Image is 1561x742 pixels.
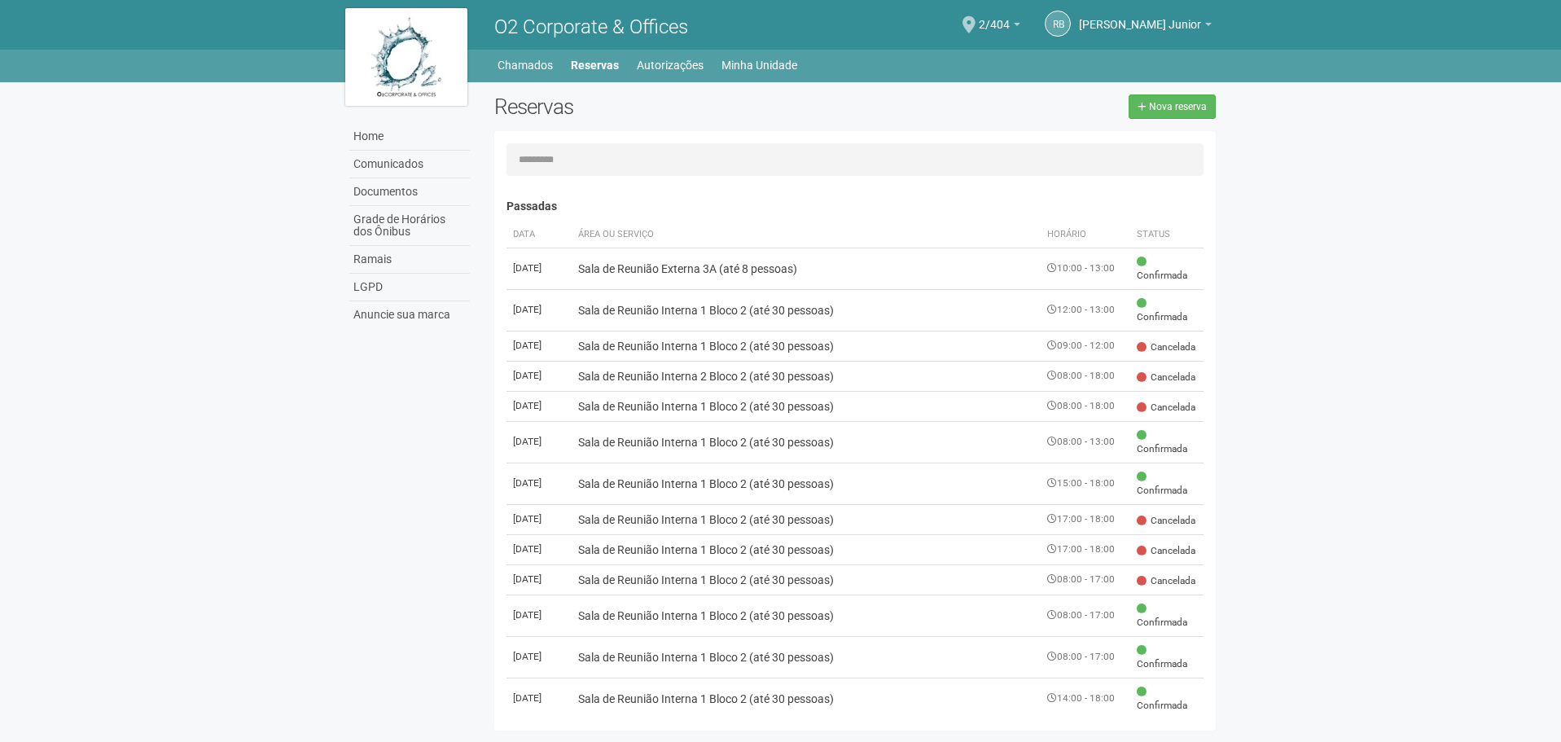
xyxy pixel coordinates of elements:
[572,564,1041,595] td: Sala de Reunião Interna 1 Bloco 2 (até 30 pessoas)
[1129,94,1216,119] a: Nova reserva
[1041,289,1130,331] td: 12:00 - 13:00
[506,289,572,331] td: [DATE]
[1041,636,1130,678] td: 08:00 - 17:00
[572,636,1041,678] td: Sala de Reunião Interna 1 Bloco 2 (até 30 pessoas)
[349,123,470,151] a: Home
[506,534,572,564] td: [DATE]
[572,504,1041,534] td: Sala de Reunião Interna 1 Bloco 2 (até 30 pessoas)
[349,301,470,328] a: Anuncie sua marca
[979,2,1010,31] span: 2/404
[1041,678,1130,719] td: 14:00 - 18:00
[1041,534,1130,564] td: 17:00 - 18:00
[506,636,572,678] td: [DATE]
[498,54,553,77] a: Chamados
[349,274,470,301] a: LGPD
[349,151,470,178] a: Comunicados
[494,15,688,38] span: O2 Corporate & Offices
[1041,463,1130,504] td: 15:00 - 18:00
[1137,371,1195,384] span: Cancelada
[1041,421,1130,463] td: 08:00 - 13:00
[979,20,1020,33] a: 2/404
[721,54,797,77] a: Minha Unidade
[572,678,1041,719] td: Sala de Reunião Interna 1 Bloco 2 (até 30 pessoas)
[506,595,572,636] td: [DATE]
[494,94,843,119] h2: Reservas
[572,463,1041,504] td: Sala de Reunião Interna 1 Bloco 2 (até 30 pessoas)
[1137,296,1197,324] span: Confirmada
[1137,340,1195,354] span: Cancelada
[1045,11,1071,37] a: RB
[506,421,572,463] td: [DATE]
[506,391,572,421] td: [DATE]
[1137,514,1195,528] span: Cancelada
[1079,2,1201,31] span: Raul Barrozo da Motta Junior
[506,678,572,719] td: [DATE]
[572,289,1041,331] td: Sala de Reunião Interna 1 Bloco 2 (até 30 pessoas)
[349,206,470,246] a: Grade de Horários dos Ônibus
[1137,544,1195,558] span: Cancelada
[571,54,619,77] a: Reservas
[1079,20,1212,33] a: [PERSON_NAME] Junior
[506,463,572,504] td: [DATE]
[572,248,1041,289] td: Sala de Reunião Externa 3A (até 8 pessoas)
[506,222,572,248] th: Data
[572,361,1041,391] td: Sala de Reunião Interna 2 Bloco 2 (até 30 pessoas)
[1041,504,1130,534] td: 17:00 - 18:00
[1041,222,1130,248] th: Horário
[1137,643,1197,671] span: Confirmada
[1041,391,1130,421] td: 08:00 - 18:00
[1041,248,1130,289] td: 10:00 - 13:00
[349,178,470,206] a: Documentos
[1137,401,1195,415] span: Cancelada
[572,595,1041,636] td: Sala de Reunião Interna 1 Bloco 2 (até 30 pessoas)
[1137,685,1197,713] span: Confirmada
[572,534,1041,564] td: Sala de Reunião Interna 1 Bloco 2 (até 30 pessoas)
[1137,470,1197,498] span: Confirmada
[1137,428,1197,456] span: Confirmada
[1137,255,1197,283] span: Confirmada
[345,8,467,106] img: logo.jpg
[506,200,1204,213] h4: Passadas
[1130,222,1204,248] th: Status
[572,331,1041,361] td: Sala de Reunião Interna 1 Bloco 2 (até 30 pessoas)
[506,504,572,534] td: [DATE]
[1041,564,1130,595] td: 08:00 - 17:00
[1137,574,1195,588] span: Cancelada
[1137,602,1197,630] span: Confirmada
[637,54,704,77] a: Autorizações
[506,331,572,361] td: [DATE]
[1041,361,1130,391] td: 08:00 - 18:00
[506,361,572,391] td: [DATE]
[349,246,470,274] a: Ramais
[1041,331,1130,361] td: 09:00 - 12:00
[1149,101,1207,112] span: Nova reserva
[1041,595,1130,636] td: 08:00 - 17:00
[572,421,1041,463] td: Sala de Reunião Interna 1 Bloco 2 (até 30 pessoas)
[506,248,572,289] td: [DATE]
[572,391,1041,421] td: Sala de Reunião Interna 1 Bloco 2 (até 30 pessoas)
[506,564,572,595] td: [DATE]
[572,222,1041,248] th: Área ou Serviço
